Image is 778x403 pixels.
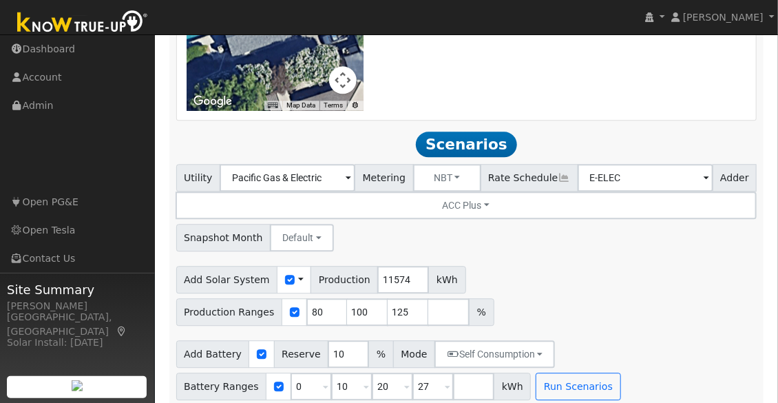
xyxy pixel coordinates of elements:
[10,8,155,39] img: Know True-Up
[683,12,764,23] span: [PERSON_NAME]
[578,164,713,192] input: Select a Rate Schedule
[494,373,531,400] span: kWh
[286,101,315,110] button: Map Data
[274,340,329,368] span: Reserve
[324,101,343,109] a: Terms
[176,164,221,192] span: Utility
[7,310,147,339] div: [GEOGRAPHIC_DATA], [GEOGRAPHIC_DATA]
[176,340,250,368] span: Add Battery
[268,101,277,110] button: Keyboard shortcuts
[393,340,435,368] span: Mode
[416,132,517,157] span: Scenarios
[190,92,235,110] a: Open this area in Google Maps (opens a new window)
[220,164,355,192] input: Select a Utility
[481,164,578,192] span: Rate Schedule
[7,335,147,350] div: Solar Install: [DATE]
[713,164,757,192] span: Adder
[351,101,359,109] a: Report errors in the road map or imagery to Google
[176,298,282,326] span: Production Ranges
[368,340,393,368] span: %
[311,266,378,293] span: Production
[7,280,147,299] span: Site Summary
[72,380,83,391] img: retrieve
[190,92,235,110] img: Google
[469,298,494,326] span: %
[116,326,128,337] a: Map
[176,373,267,400] span: Battery Ranges
[176,224,271,251] span: Snapshot Month
[329,66,357,94] button: Map camera controls
[270,224,334,251] button: Default
[176,192,757,219] button: ACC Plus
[536,373,620,400] button: Run Scenarios
[176,266,278,293] span: Add Solar System
[434,340,555,368] button: Self Consumption
[413,164,481,192] button: NBT
[7,299,147,313] div: [PERSON_NAME]
[355,164,414,192] span: Metering
[428,266,465,293] span: kWh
